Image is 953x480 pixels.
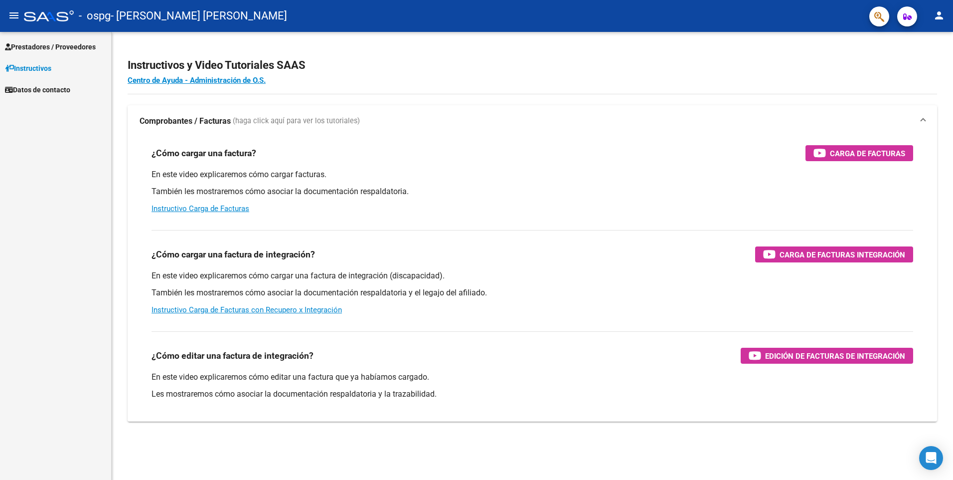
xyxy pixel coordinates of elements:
[152,305,342,314] a: Instructivo Carga de Facturas con Recupero x Integración
[152,389,913,400] p: Les mostraremos cómo asociar la documentación respaldatoria y la trazabilidad.
[128,56,937,75] h2: Instructivos y Video Tutoriales SAAS
[5,63,51,74] span: Instructivos
[830,147,905,160] span: Carga de Facturas
[5,84,70,95] span: Datos de contacto
[8,9,20,21] mat-icon: menu
[152,287,913,298] p: También les mostraremos cómo asociar la documentación respaldatoria y el legajo del afiliado.
[741,348,913,364] button: Edición de Facturas de integración
[933,9,945,21] mat-icon: person
[128,137,937,422] div: Comprobantes / Facturas (haga click aquí para ver los tutoriales)
[111,5,287,27] span: - [PERSON_NAME] [PERSON_NAME]
[765,350,905,362] span: Edición de Facturas de integración
[755,246,913,262] button: Carga de Facturas Integración
[79,5,111,27] span: - ospg
[128,76,266,85] a: Centro de Ayuda - Administración de O.S.
[152,247,315,261] h3: ¿Cómo cargar una factura de integración?
[152,146,256,160] h3: ¿Cómo cargar una factura?
[780,248,905,261] span: Carga de Facturas Integración
[152,186,913,197] p: También les mostraremos cómo asociar la documentación respaldatoria.
[152,372,913,383] p: En este video explicaremos cómo editar una factura que ya habíamos cargado.
[128,105,937,137] mat-expansion-panel-header: Comprobantes / Facturas (haga click aquí para ver los tutoriales)
[140,116,231,127] strong: Comprobantes / Facturas
[152,270,913,281] p: En este video explicaremos cómo cargar una factura de integración (discapacidad).
[5,41,96,52] span: Prestadores / Proveedores
[919,446,943,470] div: Open Intercom Messenger
[152,204,249,213] a: Instructivo Carga de Facturas
[233,116,360,127] span: (haga click aquí para ver los tutoriales)
[152,349,314,363] h3: ¿Cómo editar una factura de integración?
[805,145,913,161] button: Carga de Facturas
[152,169,913,180] p: En este video explicaremos cómo cargar facturas.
